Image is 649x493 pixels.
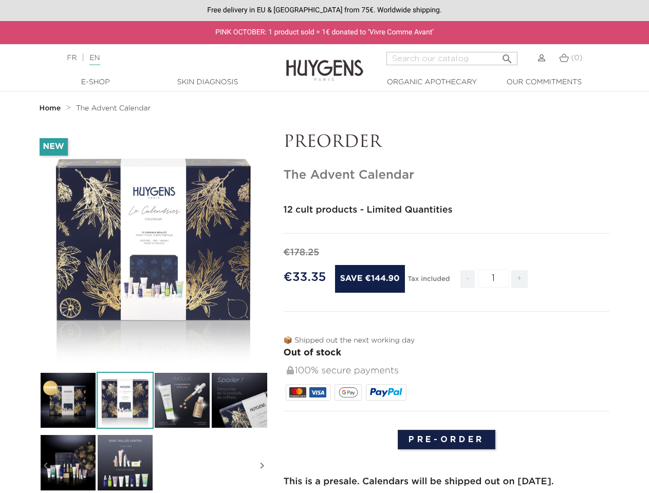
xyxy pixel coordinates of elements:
[284,477,554,486] strong: This is a presale. Calendars will be shipped out on [DATE].
[386,52,517,65] input: Search
[286,43,363,83] img: Huygens
[284,168,610,183] h1: The Advent Calendar
[287,366,294,374] img: 100% secure payments
[478,270,509,288] input: Quantity
[460,270,475,288] span: -
[501,50,513,62] i: 
[339,387,358,397] img: google_pay
[284,205,453,215] strong: 12 cult products - Limited Quantities
[511,270,528,288] span: +
[286,360,610,382] div: 100% secure payments
[284,133,610,153] p: PREORDER
[493,77,596,88] a: Our commitments
[156,77,259,88] a: Skin Diagnosis
[256,440,268,491] i: 
[76,105,151,112] span: The Advent Calendar
[335,265,405,293] span: Save €144.90
[40,104,63,112] a: Home
[76,104,151,112] a: The Advent Calendar
[40,138,68,156] li: New
[284,248,320,257] span: €178.25
[44,77,147,88] a: E-Shop
[407,268,450,296] div: Tax included
[67,54,77,62] a: FR
[498,49,516,63] button: 
[40,105,61,112] strong: Home
[571,54,583,62] span: (0)
[309,387,326,397] img: VISA
[40,440,52,491] i: 
[284,271,326,283] span: €33.35
[398,430,495,449] input: Pre-order
[62,52,263,64] div: |
[284,348,342,357] span: Out of stock
[284,335,610,346] p: 📦 Shipped out the next working day
[289,387,306,397] img: MASTERCARD
[89,54,100,65] a: EN
[381,77,484,88] a: Organic Apothecary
